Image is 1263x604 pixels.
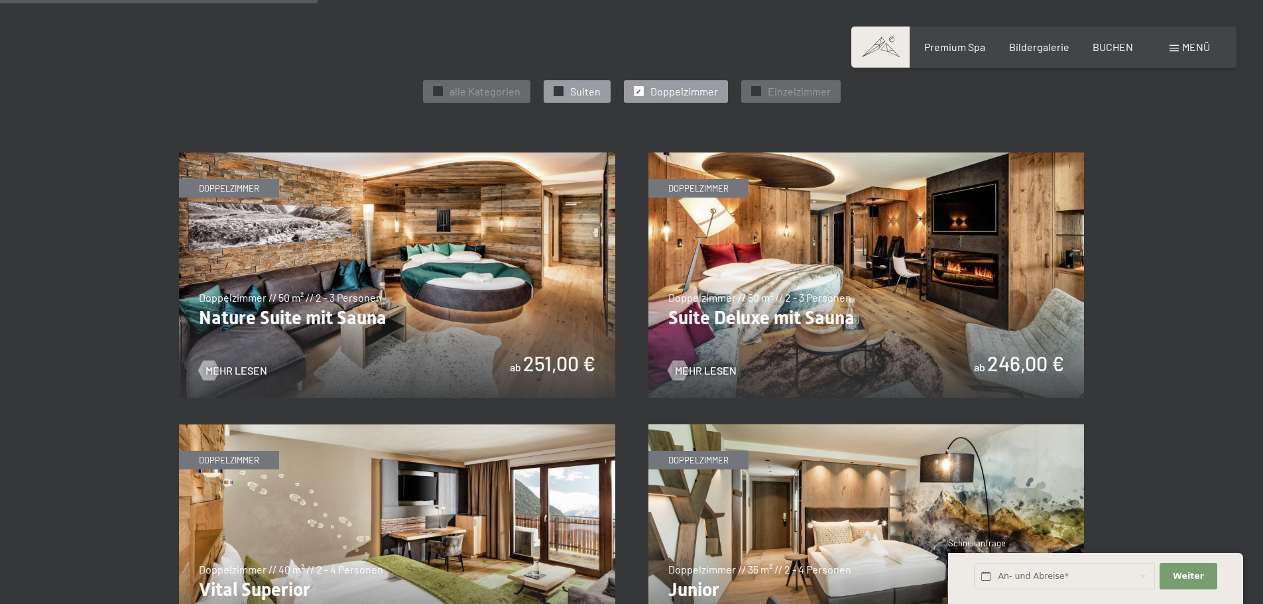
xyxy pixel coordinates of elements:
span: ✓ [556,87,561,96]
span: alle Kategorien [450,84,520,99]
a: Mehr Lesen [199,363,267,378]
span: Mehr Lesen [675,363,737,378]
span: Schnellanfrage [948,538,1006,548]
a: Nature Suite mit Sauna [179,153,615,161]
span: ✓ [435,87,440,96]
a: Bildergalerie [1009,40,1069,53]
span: ✓ [753,87,758,96]
a: Suite Deluxe mit Sauna [648,153,1085,161]
span: Weiter [1173,570,1204,582]
span: Menü [1182,40,1210,53]
a: Vital Superior [179,425,615,433]
a: BUCHEN [1093,40,1133,53]
span: Suiten [570,84,601,99]
img: Suite Deluxe mit Sauna [648,152,1085,398]
a: Junior [648,425,1085,433]
a: Premium Spa [924,40,985,53]
span: ✓ [636,87,641,96]
span: Einzelzimmer [768,84,831,99]
span: Doppelzimmer [650,84,718,99]
a: Mehr Lesen [668,363,737,378]
span: Mehr Lesen [206,363,267,378]
button: Weiter [1160,563,1217,590]
img: Nature Suite mit Sauna [179,152,615,398]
